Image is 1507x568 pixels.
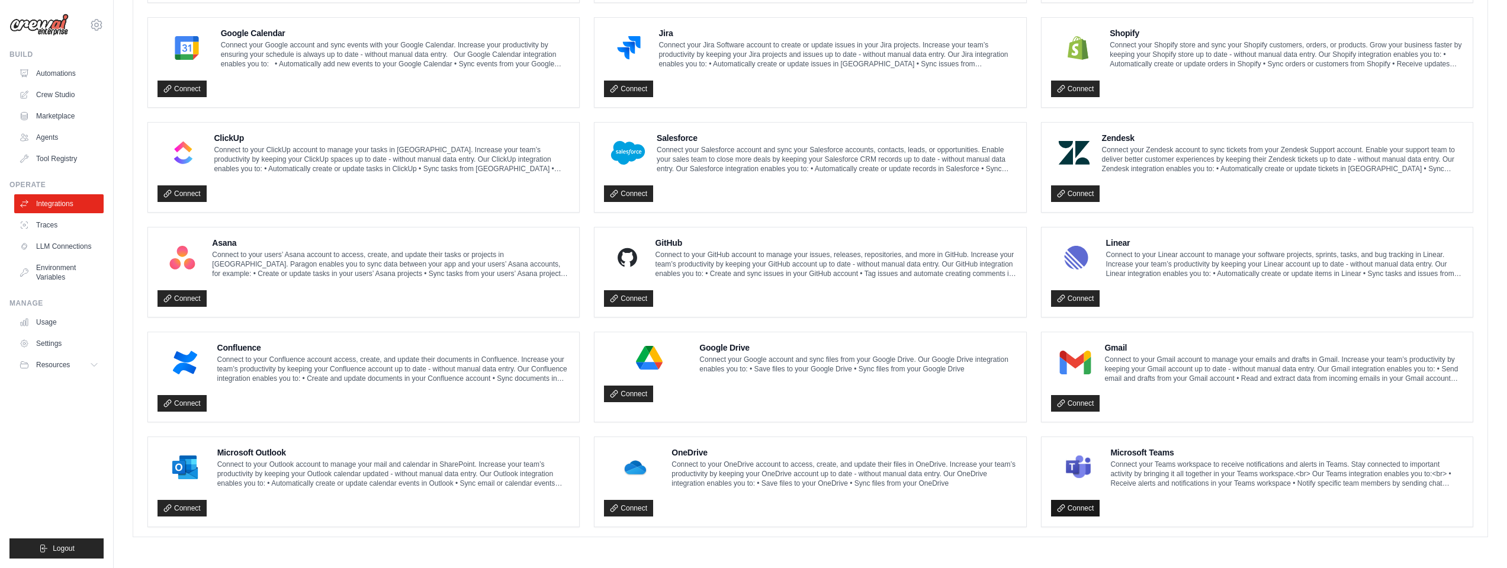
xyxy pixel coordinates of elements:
[608,141,648,165] img: Salesforce Logo
[1102,132,1463,144] h4: Zendesk
[658,27,1016,39] h4: Jira
[158,395,207,412] a: Connect
[36,360,70,370] span: Resources
[9,50,104,59] div: Build
[1051,81,1100,97] a: Connect
[53,544,75,553] span: Logout
[656,237,1017,249] h4: GitHub
[214,145,570,174] p: Connect to your ClickUp account to manage your tasks in [GEOGRAPHIC_DATA]. Increase your team’s p...
[658,40,1016,69] p: Connect your Jira Software account to create or update issues in your Jira projects. Increase you...
[14,85,104,104] a: Crew Studio
[1110,460,1463,488] p: Connect your Teams workspace to receive notifications and alerts in Teams. Stay connected to impo...
[1051,290,1100,307] a: Connect
[158,500,207,516] a: Connect
[158,81,207,97] a: Connect
[1102,145,1463,174] p: Connect your Zendesk account to sync tickets from your Zendesk Support account. Enable your suppo...
[657,145,1017,174] p: Connect your Salesforce account and sync your Salesforce accounts, contacts, leads, or opportunit...
[1104,342,1463,354] h4: Gmail
[1106,250,1463,278] p: Connect to your Linear account to manage your software projects, sprints, tasks, and bug tracking...
[161,246,204,269] img: Asana Logo
[217,342,570,354] h4: Confluence
[1055,141,1094,165] img: Zendesk Logo
[699,355,1016,374] p: Connect your Google account and sync files from your Google Drive. Our Google Drive integration e...
[1055,455,1103,479] img: Microsoft Teams Logo
[161,141,205,165] img: ClickUp Logo
[1055,246,1098,269] img: Linear Logo
[14,313,104,332] a: Usage
[161,455,209,479] img: Microsoft Outlook Logo
[1055,36,1102,60] img: Shopify Logo
[212,237,570,249] h4: Asana
[9,538,104,559] button: Logout
[14,194,104,213] a: Integrations
[221,40,570,69] p: Connect your Google account and sync events with your Google Calendar. Increase your productivity...
[14,334,104,353] a: Settings
[14,258,104,287] a: Environment Variables
[1104,355,1463,383] p: Connect to your Gmail account to manage your emails and drafts in Gmail. Increase your team’s pro...
[1055,351,1097,374] img: Gmail Logo
[608,346,691,370] img: Google Drive Logo
[1110,27,1463,39] h4: Shopify
[212,250,570,278] p: Connect to your users’ Asana account to access, create, and update their tasks or projects in [GE...
[9,14,69,36] img: Logo
[604,500,653,516] a: Connect
[158,185,207,202] a: Connect
[1106,237,1463,249] h4: Linear
[217,355,570,383] p: Connect to your Confluence account access, create, and update their documents in Confluence. Incr...
[161,36,213,60] img: Google Calendar Logo
[1051,185,1100,202] a: Connect
[671,447,1016,458] h4: OneDrive
[699,342,1016,354] h4: Google Drive
[604,185,653,202] a: Connect
[671,460,1016,488] p: Connect to your OneDrive account to access, create, and update their files in OneDrive. Increase ...
[214,132,570,144] h4: ClickUp
[656,250,1017,278] p: Connect to your GitHub account to manage your issues, releases, repositories, and more in GitHub....
[14,355,104,374] button: Resources
[608,36,650,60] img: Jira Logo
[657,132,1017,144] h4: Salesforce
[161,351,209,374] img: Confluence Logo
[14,64,104,83] a: Automations
[604,81,653,97] a: Connect
[608,246,647,269] img: GitHub Logo
[221,27,570,39] h4: Google Calendar
[1110,447,1463,458] h4: Microsoft Teams
[158,290,207,307] a: Connect
[14,149,104,168] a: Tool Registry
[1051,395,1100,412] a: Connect
[14,107,104,126] a: Marketplace
[14,216,104,235] a: Traces
[604,386,653,402] a: Connect
[14,128,104,147] a: Agents
[217,460,570,488] p: Connect to your Outlook account to manage your mail and calendar in SharePoint. Increase your tea...
[1051,500,1100,516] a: Connect
[217,447,570,458] h4: Microsoft Outlook
[9,180,104,190] div: Operate
[604,290,653,307] a: Connect
[608,455,663,479] img: OneDrive Logo
[1110,40,1463,69] p: Connect your Shopify store and sync your Shopify customers, orders, or products. Grow your busine...
[9,299,104,308] div: Manage
[14,237,104,256] a: LLM Connections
